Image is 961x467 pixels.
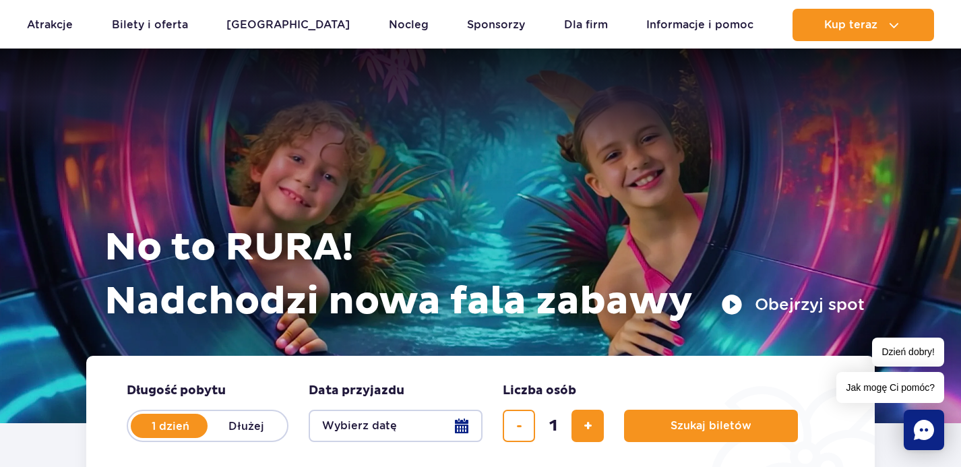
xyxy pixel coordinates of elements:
span: Jak mogę Ci pomóc? [836,372,944,403]
span: Data przyjazdu [309,383,404,399]
button: Szukaj biletów [624,410,798,442]
label: 1 dzień [132,412,209,440]
a: Sponsorzy [467,9,525,41]
span: Szukaj biletów [671,420,751,432]
a: Dla firm [564,9,608,41]
input: liczba biletów [537,410,569,442]
a: Atrakcje [27,9,73,41]
span: Długość pobytu [127,383,226,399]
span: Kup teraz [824,19,877,31]
a: [GEOGRAPHIC_DATA] [226,9,350,41]
div: Chat [904,410,944,450]
a: Nocleg [389,9,429,41]
a: Bilety i oferta [112,9,188,41]
span: Dzień dobry! [872,338,944,367]
button: Wybierz datę [309,410,483,442]
span: Liczba osób [503,383,576,399]
label: Dłużej [208,412,284,440]
h1: No to RURA! Nadchodzi nowa fala zabawy [104,221,865,329]
button: Obejrzyj spot [721,294,865,315]
button: dodaj bilet [571,410,604,442]
a: Informacje i pomoc [646,9,753,41]
button: usuń bilet [503,410,535,442]
button: Kup teraz [793,9,934,41]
